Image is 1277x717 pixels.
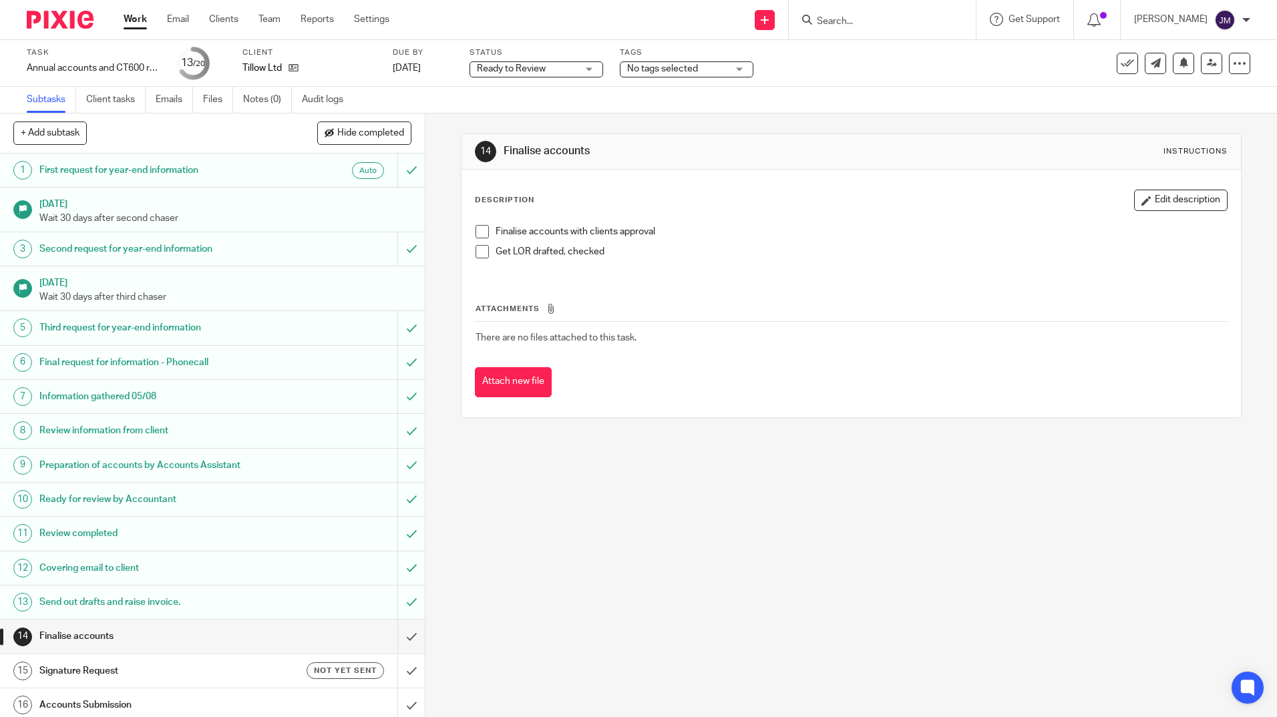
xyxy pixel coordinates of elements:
[39,489,269,509] h1: Ready for review by Accountant
[27,11,94,29] img: Pixie
[302,87,353,113] a: Audit logs
[815,16,936,28] input: Search
[258,13,281,26] a: Team
[39,421,269,441] h1: Review information from client
[1214,9,1236,31] img: svg%3E
[39,160,269,180] h1: First request for year-end information
[39,695,269,715] h1: Accounts Submission
[13,387,32,406] div: 7
[242,61,282,75] p: Tillow Ltd
[620,47,753,58] label: Tags
[39,194,412,211] h1: [DATE]
[13,122,87,144] button: + Add subtask
[243,87,292,113] a: Notes (0)
[13,490,32,509] div: 10
[1134,190,1228,211] button: Edit description
[476,305,540,312] span: Attachments
[13,240,32,258] div: 3
[156,87,193,113] a: Emails
[27,87,76,113] a: Subtasks
[317,122,411,144] button: Hide completed
[181,55,205,71] div: 13
[13,696,32,714] div: 16
[167,13,189,26] a: Email
[39,455,269,475] h1: Preparation of accounts by Accounts Assistant
[1134,13,1208,26] p: [PERSON_NAME]
[504,144,880,158] h1: Finalise accounts
[39,290,412,304] p: Wait 30 days after third chaser
[124,13,147,26] a: Work
[39,212,412,225] p: Wait 30 days after second chaser
[476,333,636,342] span: There are no files attached to this task.
[13,662,32,680] div: 15
[13,559,32,577] div: 12
[393,63,421,73] span: [DATE]
[13,161,32,180] div: 1
[27,47,160,58] label: Task
[13,353,32,372] div: 6
[475,141,496,162] div: 14
[393,47,453,58] label: Due by
[242,47,376,58] label: Client
[27,61,160,75] div: Annual accounts and CT600 return - NON BOOKKEEPING CLIENTS
[1009,15,1060,24] span: Get Support
[39,626,269,646] h1: Finalise accounts
[209,13,238,26] a: Clients
[496,245,1226,258] p: Get LOR drafted, checked
[337,128,404,139] span: Hide completed
[39,592,269,612] h1: Send out drafts and raise invoice.
[39,661,269,681] h1: Signature Request
[39,523,269,543] h1: Review completed
[39,352,269,373] h1: Final request for information - Phonecall
[475,195,534,206] p: Description
[39,558,269,578] h1: Covering email to client
[86,87,146,113] a: Client tasks
[13,421,32,440] div: 8
[203,87,233,113] a: Files
[13,593,32,612] div: 13
[39,387,269,407] h1: Information gathered 05/08
[13,524,32,543] div: 11
[627,64,698,73] span: No tags selected
[1163,146,1228,157] div: Instructions
[13,318,32,337] div: 5
[496,225,1226,238] p: Finalise accounts with clients approval
[352,162,384,179] div: Auto
[354,13,389,26] a: Settings
[314,665,377,676] span: Not yet sent
[39,239,269,259] h1: Second request for year-end information
[13,628,32,646] div: 14
[39,273,412,290] h1: [DATE]
[470,47,603,58] label: Status
[477,64,546,73] span: Ready to Review
[475,367,552,397] button: Attach new file
[301,13,334,26] a: Reports
[39,318,269,338] h1: Third request for year-end information
[13,456,32,475] div: 9
[193,60,205,67] small: /20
